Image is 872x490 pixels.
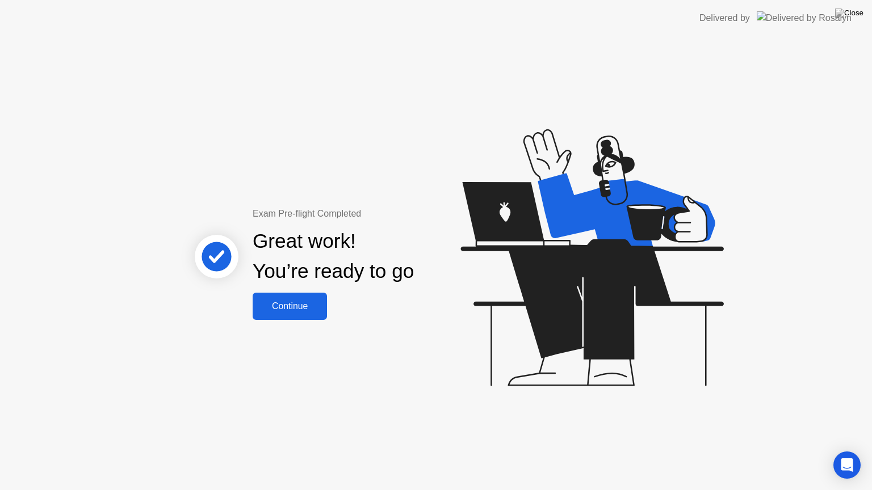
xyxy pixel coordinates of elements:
[253,293,327,320] button: Continue
[253,226,414,286] div: Great work! You’re ready to go
[833,451,861,479] div: Open Intercom Messenger
[835,9,863,18] img: Close
[253,207,487,221] div: Exam Pre-flight Completed
[757,11,852,24] img: Delivered by Rosalyn
[699,11,750,25] div: Delivered by
[256,301,324,311] div: Continue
